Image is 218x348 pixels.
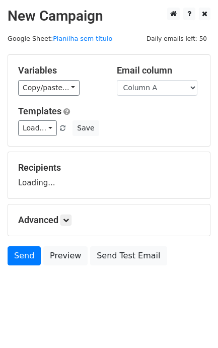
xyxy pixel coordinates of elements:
h5: Advanced [18,215,200,226]
a: Daily emails left: 50 [143,35,210,42]
h5: Variables [18,65,102,76]
a: Send Test Email [90,246,167,265]
span: Daily emails left: 50 [143,33,210,44]
a: Planilha sem título [53,35,112,42]
a: Templates [18,106,61,116]
a: Load... [18,120,57,136]
div: Loading... [18,162,200,188]
h5: Recipients [18,162,200,173]
a: Copy/paste... [18,80,80,96]
h2: New Campaign [8,8,210,25]
a: Send [8,246,41,265]
button: Save [72,120,99,136]
small: Google Sheet: [8,35,112,42]
h5: Email column [117,65,200,76]
a: Preview [43,246,88,265]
